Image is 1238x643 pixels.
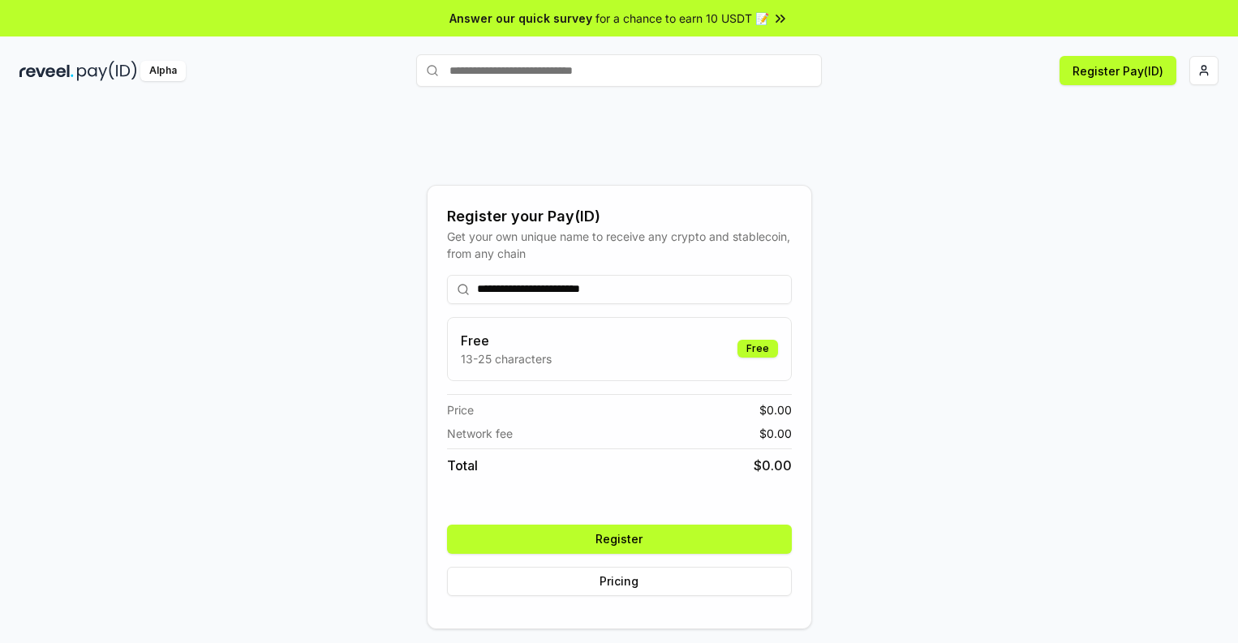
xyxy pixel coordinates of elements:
[447,205,792,228] div: Register your Pay(ID)
[447,401,474,418] span: Price
[595,10,769,27] span: for a chance to earn 10 USDT 📝
[461,331,552,350] h3: Free
[461,350,552,367] p: 13-25 characters
[19,61,74,81] img: reveel_dark
[77,61,137,81] img: pay_id
[759,425,792,442] span: $ 0.00
[447,567,792,596] button: Pricing
[447,525,792,554] button: Register
[1060,56,1176,85] button: Register Pay(ID)
[737,340,778,358] div: Free
[447,228,792,262] div: Get your own unique name to receive any crypto and stablecoin, from any chain
[449,10,592,27] span: Answer our quick survey
[140,61,186,81] div: Alpha
[447,456,478,475] span: Total
[754,456,792,475] span: $ 0.00
[759,401,792,418] span: $ 0.00
[447,425,513,442] span: Network fee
